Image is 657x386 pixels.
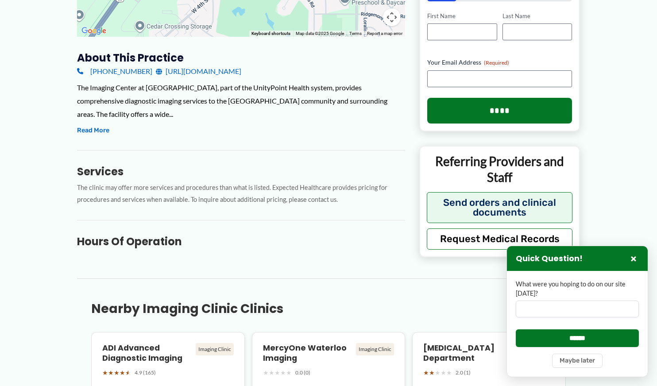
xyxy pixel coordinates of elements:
[446,367,452,378] span: ★
[296,31,344,36] span: Map data ©2025 Google
[456,368,471,378] span: 2.0 (1)
[263,367,269,378] span: ★
[427,12,497,20] label: First Name
[156,65,241,78] a: [URL][DOMAIN_NAME]
[441,367,446,378] span: ★
[628,253,639,264] button: Close
[251,31,290,37] button: Keyboard shortcuts
[516,254,583,264] h3: Quick Question!
[552,354,603,368] button: Maybe later
[77,65,152,78] a: [PHONE_NUMBER]
[484,59,509,66] span: (Required)
[435,367,441,378] span: ★
[77,235,405,248] h3: Hours of Operation
[349,31,362,36] a: Terms (opens in new tab)
[135,368,156,378] span: 4.9 (165)
[429,367,435,378] span: ★
[427,228,572,250] button: Request Medical Records
[91,301,283,317] h3: Nearby Imaging Clinic Clinics
[120,367,125,378] span: ★
[427,192,572,223] button: Send orders and clinical documents
[77,182,405,206] p: The clinic may offer more services and procedures than what is listed. Expected Healthcare provid...
[102,343,192,363] h4: ADI Advanced Diagnostic Imaging
[269,367,274,378] span: ★
[423,343,513,363] h4: [MEDICAL_DATA] Department
[427,153,572,185] p: Referring Providers and Staff
[295,368,310,378] span: 0.0 (0)
[79,25,108,37] img: Google
[79,25,108,37] a: Open this area in Google Maps (opens a new window)
[108,367,114,378] span: ★
[280,367,286,378] span: ★
[263,343,353,363] h4: MercyOne Waterloo Imaging
[77,165,405,178] h3: Services
[423,367,429,378] span: ★
[77,81,405,120] div: The Imaging Center at [GEOGRAPHIC_DATA], part of the UnityPoint Health system, provides comprehen...
[383,8,401,26] button: Map camera controls
[427,58,572,67] label: Your Email Address
[77,125,109,136] button: Read More
[356,343,394,355] div: Imaging Clinic
[367,31,402,36] a: Report a map error
[286,367,292,378] span: ★
[102,367,108,378] span: ★
[274,367,280,378] span: ★
[516,280,639,298] label: What were you hoping to do on our site [DATE]?
[125,367,131,378] span: ★
[77,51,405,65] h3: About this practice
[196,343,234,355] div: Imaging Clinic
[114,367,120,378] span: ★
[502,12,572,20] label: Last Name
